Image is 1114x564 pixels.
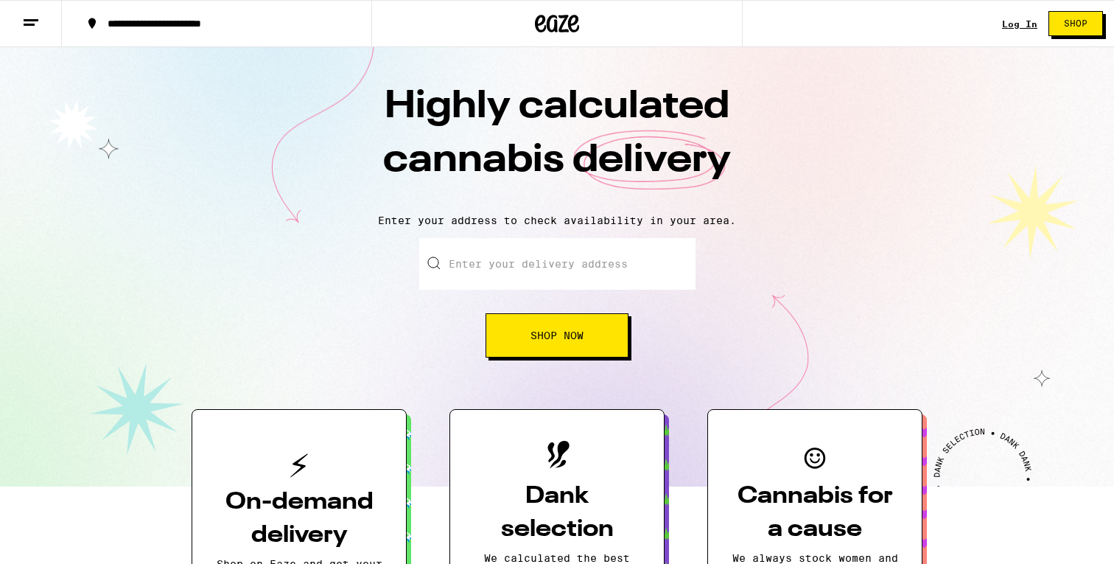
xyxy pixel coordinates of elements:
h3: Dank selection [474,480,640,546]
input: Enter your delivery address [419,238,696,290]
button: Shop [1048,11,1103,36]
p: Enter your address to check availability in your area. [15,215,1099,226]
span: Shop [1064,19,1087,28]
button: Shop Now [486,313,628,358]
span: Shop Now [530,330,584,341]
a: Shop [1037,11,1114,36]
h3: Cannabis for a cause [732,480,898,546]
h3: On-demand delivery [216,486,382,552]
h1: Highly calculated cannabis delivery [299,80,815,203]
a: Log In [1002,19,1037,29]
